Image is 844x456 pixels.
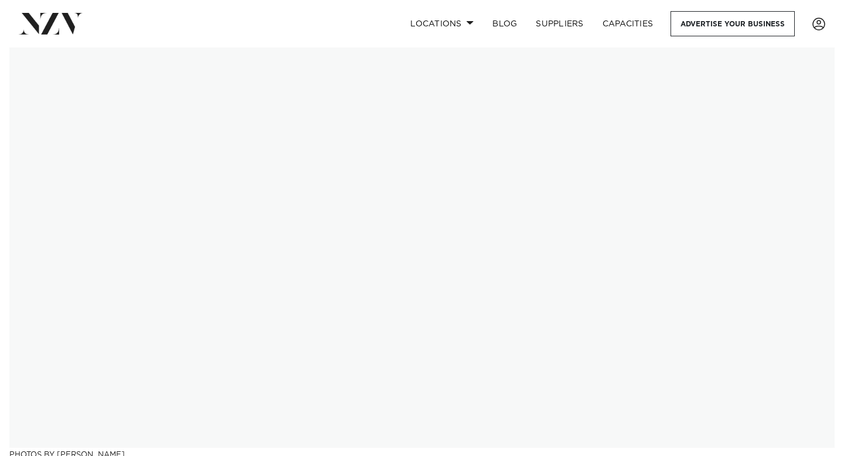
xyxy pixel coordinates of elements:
[401,11,483,36] a: Locations
[483,11,526,36] a: BLOG
[526,11,593,36] a: SUPPLIERS
[19,13,83,34] img: nzv-logo.png
[593,11,663,36] a: Capacities
[671,11,795,36] a: Advertise your business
